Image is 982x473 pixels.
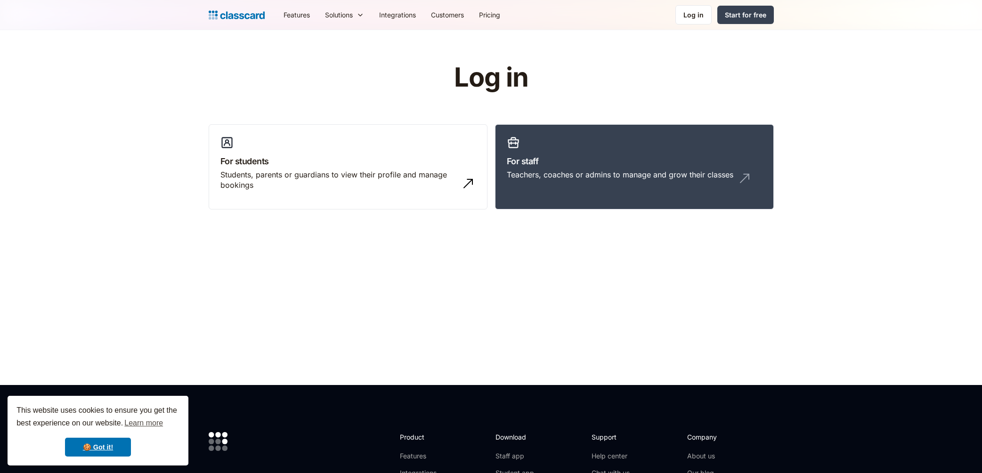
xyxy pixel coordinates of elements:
[325,10,353,20] div: Solutions
[220,169,457,191] div: Students, parents or guardians to view their profile and manage bookings
[16,405,179,430] span: This website uses cookies to ensure you get the best experience on our website.
[675,5,712,24] a: Log in
[717,6,774,24] a: Start for free
[317,4,372,25] div: Solutions
[471,4,508,25] a: Pricing
[65,438,131,457] a: dismiss cookie message
[592,451,630,461] a: Help center
[683,10,704,20] div: Log in
[276,4,317,25] a: Features
[400,432,450,442] h2: Product
[507,155,762,168] h3: For staff
[123,416,164,430] a: learn more about cookies
[209,8,265,22] a: home
[400,451,450,461] a: Features
[341,63,641,92] h1: Log in
[507,169,733,180] div: Teachers, coaches or admins to manage and grow their classes
[495,432,534,442] h2: Download
[220,155,476,168] h3: For students
[423,4,471,25] a: Customers
[8,396,188,465] div: cookieconsent
[372,4,423,25] a: Integrations
[209,124,487,210] a: For studentsStudents, parents or guardians to view their profile and manage bookings
[725,10,766,20] div: Start for free
[592,432,630,442] h2: Support
[495,124,774,210] a: For staffTeachers, coaches or admins to manage and grow their classes
[687,432,750,442] h2: Company
[495,451,534,461] a: Staff app
[687,451,750,461] a: About us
